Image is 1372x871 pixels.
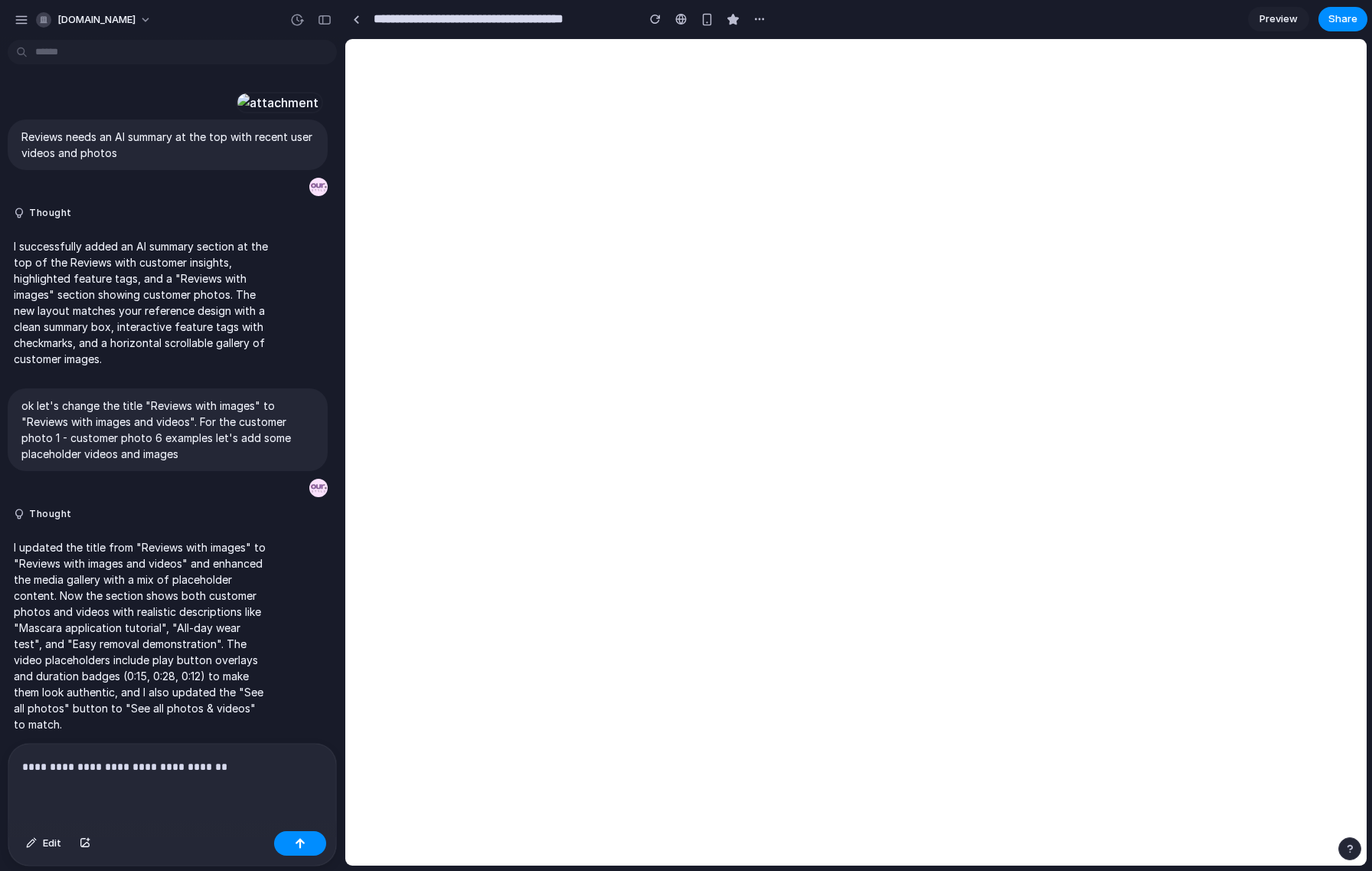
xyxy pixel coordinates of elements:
button: Edit [18,831,69,856]
span: Share [1328,11,1357,27]
p: I updated the title from "Reviews with images" to "Reviews with images and videos" and enhanced t... [14,539,269,732]
p: ok let's change the title "Reviews with images" to "Reviews with images and videos". For the cust... [21,398,314,462]
button: Share [1318,7,1367,31]
p: Reviews needs an AI summary at the top with recent user videos and photos [21,129,314,161]
span: Preview [1259,11,1298,27]
span: Edit [43,836,61,851]
span: [DOMAIN_NAME] [57,12,136,28]
a: Preview [1248,7,1309,31]
p: I successfully added an AI summary section at the top of the Reviews with customer insights, high... [14,238,269,367]
button: [DOMAIN_NAME] [30,8,159,32]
